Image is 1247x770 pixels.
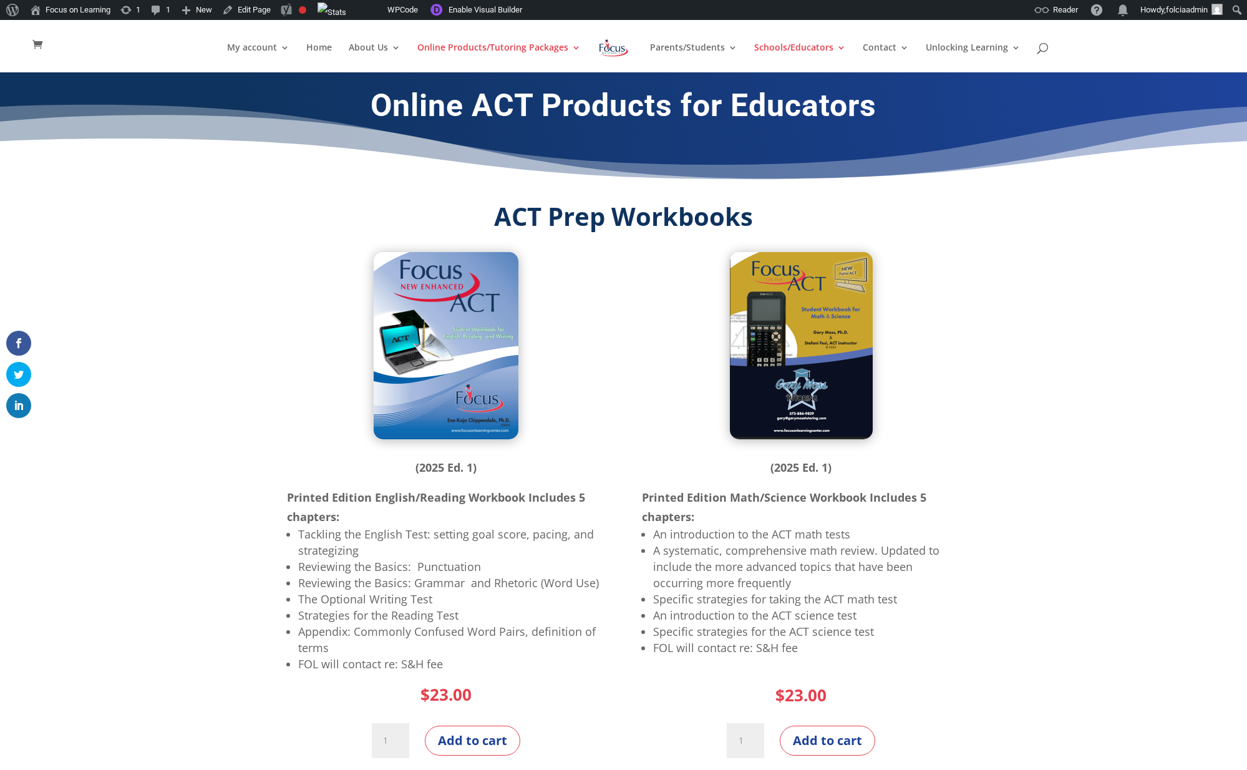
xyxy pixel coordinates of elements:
[598,37,630,59] img: Focus on Learning
[372,723,409,758] input: Product quantity
[417,43,581,72] a: Online Products/Tutoring Packages
[653,542,960,591] li: A systematic, comprehensive math review. Updated to include the more advanced topics that have be...
[653,623,960,640] li: Specific strategies for the ACT science test
[780,726,875,756] button: Add to cart
[287,490,585,524] strong: Printed Edition English/Reading Workbook Includes 5 chapters:
[298,575,605,591] li: Reviewing the Basics: Grammar and Rhetoric (Word Use)
[287,87,961,130] h1: Online ACT Products for Educators
[420,683,472,706] bdi: 23.00
[653,640,960,656] li: FOL will contact re: S&H fee
[642,490,926,524] strong: Printed Edition Math/Science Workbook Includes 5 chapters:
[863,43,909,72] a: Contact
[298,656,605,672] li: FOL will contact re: S&H fee
[374,252,518,439] img: ACT Prep English-Reading Workbook (2025 ed. 1)
[926,43,1021,72] a: Unlocking Learning
[298,607,605,623] li: Strategies for the Reading Test
[415,460,477,475] strong: (2025 Ed. 1)
[298,623,605,656] li: Appendix: Commonly Confused Word Pairs, definition of terms
[730,252,873,439] img: ACT Prep Math-Science Workbook (2025 ed. 1)
[299,6,306,14] div: Focus keyphrase not set
[420,683,430,706] span: $
[227,43,289,72] a: My account
[754,43,846,72] a: Schools/Educators
[653,591,960,607] li: Specific strategies for taking the ACT math test
[425,726,520,756] button: Add to cart
[298,526,605,558] li: Tackling the English Test: setting goal score, pacing, and strategizing
[775,684,827,706] bdi: 23.00
[298,558,605,575] li: Reviewing the Basics: Punctuation
[775,684,785,706] span: $
[650,43,737,72] a: Parents/Students
[349,43,400,72] a: About Us
[298,591,605,607] li: The Optional Writing Test
[770,460,832,475] strong: (2025 Ed. 1)
[653,607,960,623] li: An introduction to the ACT science test
[653,526,960,542] li: An introduction to the ACT math tests
[306,43,332,72] a: Home
[1166,5,1208,14] span: folciaadmin
[727,723,764,758] input: Product quantity
[494,199,753,233] strong: ACT Prep Workbooks
[318,2,346,22] img: Views over 48 hours. Click for more Jetpack Stats.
